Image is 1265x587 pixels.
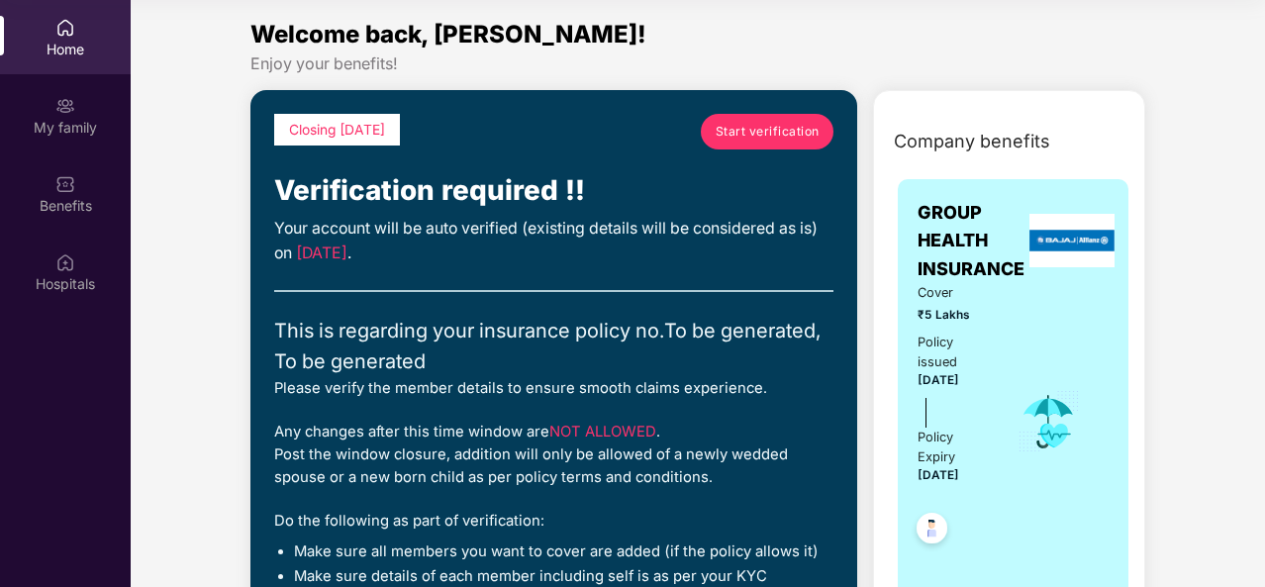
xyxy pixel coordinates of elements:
[1017,389,1081,454] img: icon
[55,252,75,272] img: svg+xml;base64,PHN2ZyBpZD0iSG9zcGl0YWxzIiB4bWxucz0iaHR0cDovL3d3dy53My5vcmcvMjAwMC9zdmciIHdpZHRoPS...
[274,421,833,490] div: Any changes after this time window are . Post the window closure, addition will only be allowed o...
[1029,214,1115,267] img: insurerLogo
[55,174,75,194] img: svg+xml;base64,PHN2ZyBpZD0iQmVuZWZpdHMiIHhtbG5zPSJodHRwOi8vd3d3LnczLm9yZy8yMDAwL3N2ZyIgd2lkdGg9Ij...
[55,18,75,38] img: svg+xml;base64,PHN2ZyBpZD0iSG9tZSIgeG1sbnM9Imh0dHA6Ly93d3cudzMub3JnLzIwMDAvc3ZnIiB3aWR0aD0iMjAiIG...
[296,244,347,262] span: [DATE]
[918,306,990,325] span: ₹5 Lakhs
[918,428,990,467] div: Policy Expiry
[289,122,385,138] span: Closing [DATE]
[716,122,820,141] span: Start verification
[894,128,1050,155] span: Company benefits
[250,20,646,49] span: Welcome back, [PERSON_NAME]!
[274,510,833,533] div: Do the following as part of verification:
[274,377,833,400] div: Please verify the member details to ensure smooth claims experience.
[294,542,833,562] li: Make sure all members you want to cover are added (if the policy allows it)
[549,423,656,440] span: NOT ALLOWED
[701,114,833,149] a: Start verification
[918,468,959,482] span: [DATE]
[918,283,990,303] span: Cover
[274,217,833,266] div: Your account will be auto verified (existing details will be considered as is) on .
[55,96,75,116] img: svg+xml;base64,PHN2ZyB3aWR0aD0iMjAiIGhlaWdodD0iMjAiIHZpZXdCb3g9IjAgMCAyMCAyMCIgZmlsbD0ibm9uZSIgeG...
[908,507,956,555] img: svg+xml;base64,PHN2ZyB4bWxucz0iaHR0cDovL3d3dy53My5vcmcvMjAwMC9zdmciIHdpZHRoPSI0OC45NDMiIGhlaWdodD...
[274,169,833,213] div: Verification required !!
[918,333,990,372] div: Policy issued
[918,199,1024,283] span: GROUP HEALTH INSURANCE
[274,316,833,377] div: This is regarding your insurance policy no. To be generated, To be generated
[250,53,1145,74] div: Enjoy your benefits!
[918,373,959,387] span: [DATE]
